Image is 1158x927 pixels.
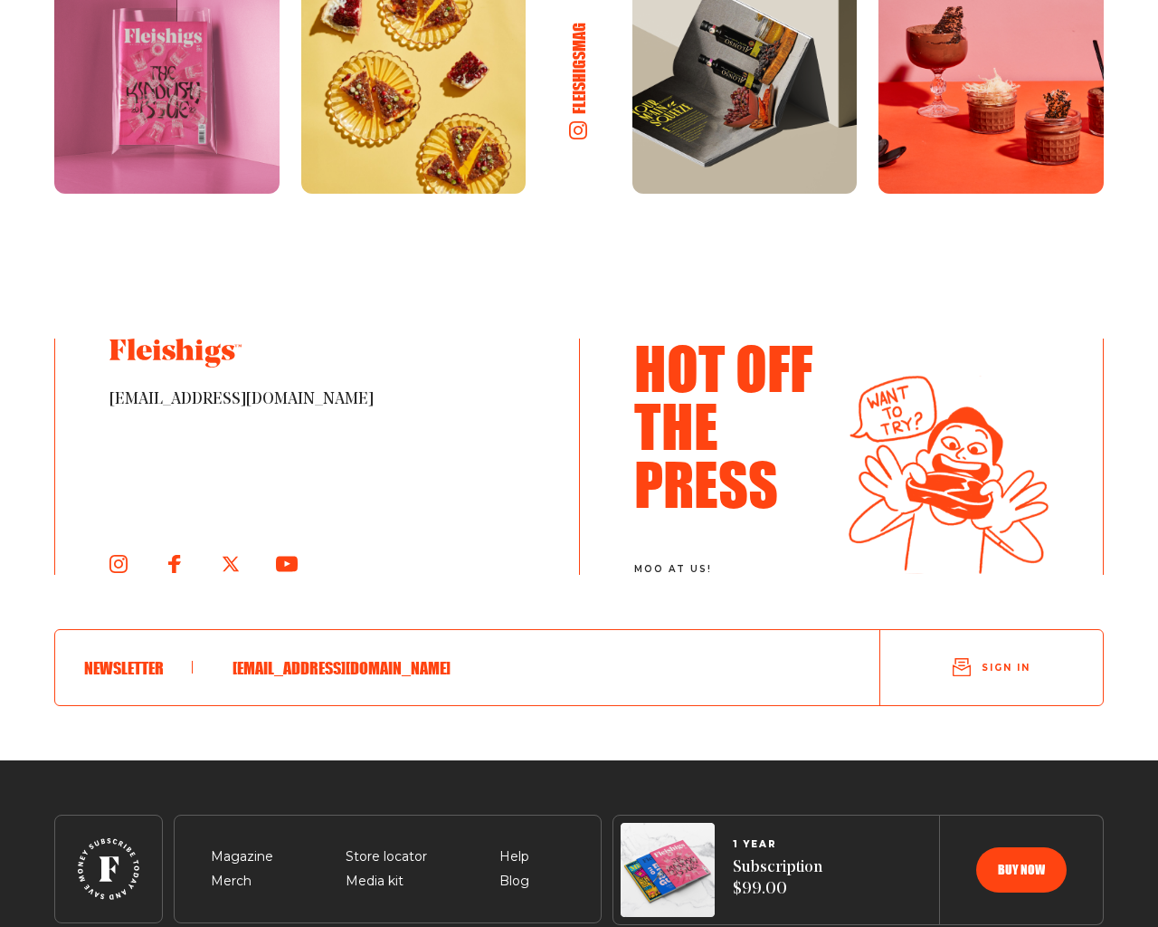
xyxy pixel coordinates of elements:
[499,871,529,893] span: Blog
[346,846,427,868] span: Store locator
[499,873,529,889] a: Blog
[211,871,252,893] span: Merch
[733,839,822,850] span: 1 YEAR
[634,339,834,512] h3: Hot Off The Press
[621,823,715,917] img: Magazines image
[222,645,821,692] input: Enter e-mail here
[211,848,273,865] a: Magazine
[982,661,1030,674] span: Sign in
[211,846,273,868] span: Magazine
[346,871,403,893] span: Media kit
[346,848,427,865] a: Store locator
[84,658,193,678] h6: Newsletter
[346,873,403,889] a: Media kit
[547,1,611,161] a: fleishigsmag
[998,864,1045,876] span: Buy now
[569,23,589,114] h6: fleishigsmag
[733,857,822,902] span: Subscription $99.00
[634,564,834,575] span: moo at us!
[109,389,525,411] span: [EMAIL_ADDRESS][DOMAIN_NAME]
[499,846,529,868] span: Help
[880,636,1103,698] button: Sign in
[211,873,252,889] a: Merch
[976,847,1067,893] button: Buy now
[499,848,529,865] a: Help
